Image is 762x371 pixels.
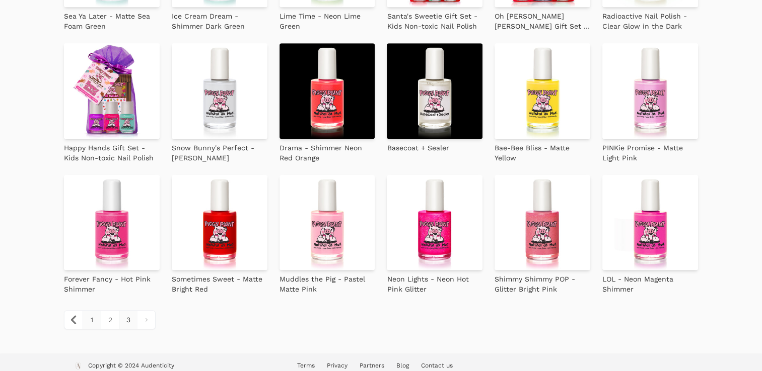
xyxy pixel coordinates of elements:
[387,7,482,31] a: Santa's Sweetie Gift Set - Kids Non-toxic Nail Polish
[101,311,119,329] a: 2
[172,143,267,163] p: Snow Bunny's Perfect - [PERSON_NAME]
[64,310,156,329] nav: pagination
[495,11,590,31] p: Oh [PERSON_NAME] [PERSON_NAME] Gift Set - Kids Non-toxic Nail Polish
[64,7,160,31] a: Sea Ya Later - Matte Sea Foam Green
[602,139,698,163] a: PINKie Promise - Matte Light Pink
[83,311,101,329] a: 1
[602,274,698,294] p: LOL - Neon Magenta Shimmer
[64,274,160,294] p: Forever Fancy - Hot Pink Shimmer
[172,175,267,270] img: Sometimes Sweet - Matte Bright Red
[172,43,267,139] img: Snow Bunny's Perfect - Matte White
[172,270,267,294] a: Sometimes Sweet - Matte Bright Red
[64,43,160,139] img: Happy Hands Gift Set - Kids Non-toxic Nail Polish
[495,43,590,139] img: Bae-Bee Bliss - Matte Yellow
[172,7,267,31] a: Ice Cream Dream - Shimmer Dark Green
[387,43,482,139] img: Basecoat + Sealer
[327,362,348,369] a: Privacy
[119,311,137,329] span: 3
[495,175,590,270] img: Shimmy Shimmy POP - Glitter Bright Pink
[387,274,482,294] p: Neon Lights - Neon Hot Pink Glitter
[280,43,375,139] img: Drama - Shimmer Neon Red Orange
[495,270,590,294] a: Shimmy Shimmy POP - Glitter Bright Pink
[387,11,482,31] p: Santa's Sweetie Gift Set - Kids Non-toxic Nail Polish
[64,270,160,294] a: Forever Fancy - Hot Pink Shimmer
[64,143,160,163] p: Happy Hands Gift Set - Kids Non-toxic Nail Polish
[280,175,375,270] img: Muddles the Pig - Pastel Matte Pink
[280,143,375,163] p: Drama - Shimmer Neon Red Orange
[297,362,315,369] a: Terms
[602,270,698,294] a: LOL - Neon Magenta Shimmer
[387,175,482,270] img: Neon Lights - Neon Hot Pink Glitter
[172,139,267,163] a: Snow Bunny's Perfect - [PERSON_NAME]
[495,139,590,163] a: Bae-Bee Bliss - Matte Yellow
[495,274,590,294] p: Shimmy Shimmy POP - Glitter Bright Pink
[495,7,590,31] a: Oh [PERSON_NAME] [PERSON_NAME] Gift Set - Kids Non-toxic Nail Polish
[495,143,590,163] p: Bae-Bee Bliss - Matte Yellow
[602,143,698,163] p: PINKie Promise - Matte Light Pink
[387,139,449,153] a: Basecoat + Sealer
[421,362,453,369] a: Contact us
[280,139,375,163] a: Drama - Shimmer Neon Red Orange
[64,175,160,270] img: Forever Fancy - Hot Pink Shimmer
[280,270,375,294] a: Muddles the Pig - Pastel Matte Pink
[602,11,698,31] p: Radioactive Nail Polish - Clear Glow in the Dark
[360,362,384,369] a: Partners
[64,11,160,31] p: Sea Ya Later - Matte Sea Foam Green
[172,274,267,294] p: Sometimes Sweet - Matte Bright Red
[172,11,267,31] p: Ice Cream Dream - Shimmer Dark Green
[387,270,482,294] a: Neon Lights - Neon Hot Pink Glitter
[602,7,698,31] a: Radioactive Nail Polish - Clear Glow in the Dark
[280,7,375,31] a: Lime Time - Neon Lime Green
[387,143,449,153] p: Basecoat + Sealer
[64,139,160,163] a: Happy Hands Gift Set - Kids Non-toxic Nail Polish
[602,43,698,139] img: PINKie Promise - Matte Light Pink
[280,274,375,294] p: Muddles the Pig - Pastel Matte Pink
[280,11,375,31] p: Lime Time - Neon Lime Green
[396,362,409,369] a: Blog
[602,175,698,270] img: LOL - Neon Magenta Shimmer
